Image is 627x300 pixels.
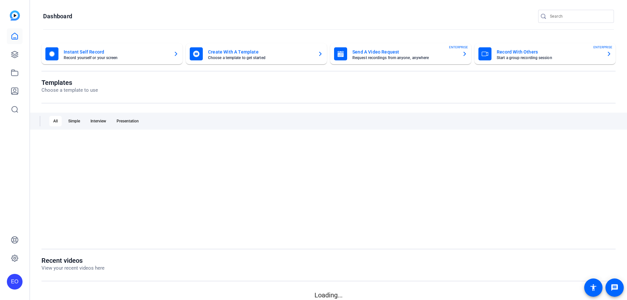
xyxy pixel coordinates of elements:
[41,264,104,272] p: View your recent videos here
[41,290,616,300] p: Loading...
[330,43,471,64] button: Send A Video RequestRequest recordings from anyone, anywhereENTERPRISE
[64,48,168,56] mat-card-title: Instant Self Record
[64,56,168,60] mat-card-subtitle: Record yourself or your screen
[7,274,23,290] div: EO
[41,43,183,64] button: Instant Self RecordRecord yourself or your screen
[10,10,20,21] img: blue-gradient.svg
[474,43,616,64] button: Record With OthersStart a group recording sessionENTERPRISE
[41,87,98,94] p: Choose a template to use
[593,45,612,50] span: ENTERPRISE
[186,43,327,64] button: Create With A TemplateChoose a template to get started
[43,12,72,20] h1: Dashboard
[497,48,601,56] mat-card-title: Record With Others
[64,116,84,126] div: Simple
[41,79,98,87] h1: Templates
[550,12,609,20] input: Search
[113,116,143,126] div: Presentation
[208,56,313,60] mat-card-subtitle: Choose a template to get started
[352,56,457,60] mat-card-subtitle: Request recordings from anyone, anywhere
[611,284,619,292] mat-icon: message
[49,116,62,126] div: All
[208,48,313,56] mat-card-title: Create With A Template
[87,116,110,126] div: Interview
[352,48,457,56] mat-card-title: Send A Video Request
[589,284,597,292] mat-icon: accessibility
[41,257,104,264] h1: Recent videos
[449,45,468,50] span: ENTERPRISE
[497,56,601,60] mat-card-subtitle: Start a group recording session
